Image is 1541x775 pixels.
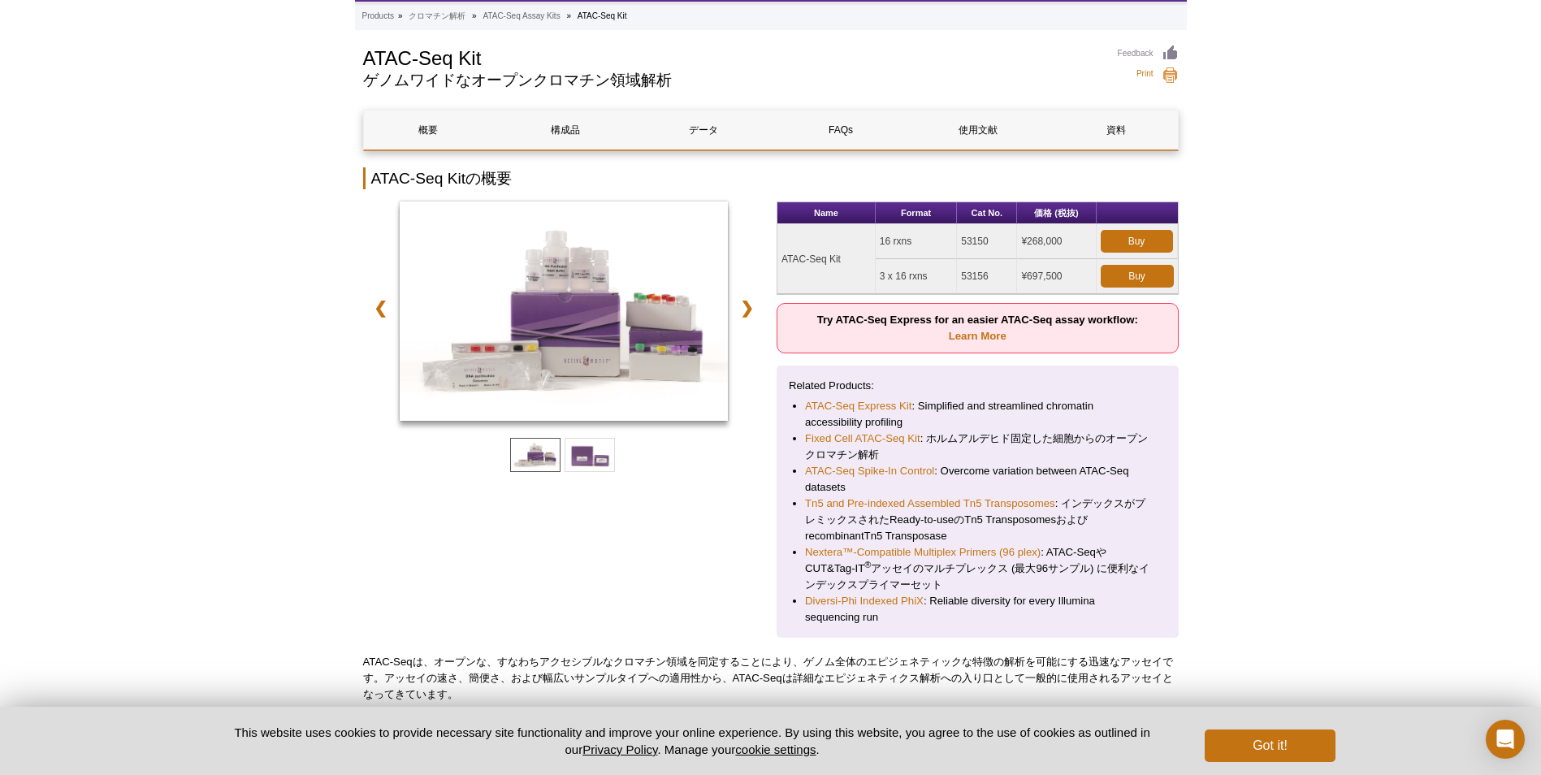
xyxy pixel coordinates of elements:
[789,378,1167,394] p: Related Products:
[776,110,905,149] a: FAQs
[398,11,403,20] li: »
[501,110,630,149] a: 構成品
[805,398,1150,431] li: : Simplified and streamlined chromatin accessibility profiling
[409,9,465,24] a: クロマチン解析
[914,110,1043,149] a: 使用文献
[864,560,871,569] sup: ®
[1118,45,1179,63] a: Feedback
[805,593,924,609] a: Diversi-Phi Indexed PhiX
[876,202,957,224] th: Format
[957,224,1017,259] td: 53150
[638,110,768,149] a: データ
[1486,720,1525,759] div: Open Intercom Messenger
[805,496,1055,512] a: Tn5 and Pre-indexed Assembled Tn5 Transposomes
[363,45,1102,69] h1: ATAC-Seq Kit
[1017,202,1096,224] th: 価格 (税抜)
[876,259,957,294] td: 3 x 16 rxns
[1205,730,1335,762] button: Got it!
[805,496,1150,544] li: : インデックスがプレミックスされたReady-to-useのTn5 TransposomesおよびrecombinantTn5 Transposase
[729,289,764,327] a: ❯
[777,224,876,294] td: ATAC-Seq Kit
[817,314,1138,342] strong: Try ATAC-Seq Express for an easier ATAC-Seq assay workflow:
[363,167,1179,189] h2: ATAC-Seq Kitの概要
[805,593,1150,626] li: : Reliable diversity for every Illumina sequencing run
[805,398,911,414] a: ATAC-Seq Express Kit
[1118,67,1179,84] a: Print
[364,110,493,149] a: 概要
[805,544,1041,561] a: Nextera™-Compatible Multiplex Primers (96 plex)
[1101,265,1174,288] a: Buy
[363,654,1179,703] p: ATAC-Seqは、オープンな、すなわちアクセシブルなクロマチン領域を同定することにより、ゲノム全体のエピジェネティックな特徴の解析を可能にする迅速なアッセイです。アッセイの速さ、簡便さ、および...
[1051,110,1180,149] a: 資料
[805,431,920,447] a: Fixed Cell ATAC-Seq Kit
[805,463,934,479] a: ATAC-Seq Spike-In Control
[805,544,1150,593] li: : ATAC-SeqやCUT&Tag-IT アッセイのマルチプレックス (最大96サンプル) に便利なインデックスプライマーセット
[876,224,957,259] td: 16 rxns
[400,201,729,426] a: ATAC-Seq Kit
[805,431,1150,463] li: : ホルムアルデヒド固定した細胞からのオープンクロマチン解析
[957,202,1017,224] th: Cat No.
[1101,230,1173,253] a: Buy
[400,201,729,421] img: ATAC-Seq Kit
[1017,259,1096,294] td: ¥697,500
[777,202,876,224] th: Name
[206,724,1179,758] p: This website uses cookies to provide necessary site functionality and improve your online experie...
[472,11,477,20] li: »
[582,743,657,756] a: Privacy Policy
[483,9,560,24] a: ATAC-Seq Assay Kits
[363,289,398,327] a: ❮
[363,73,1102,88] h2: ゲノムワイドなオープンクロマチン領域解析
[805,463,1150,496] li: : Overcome variation between ATAC-Seq datasets
[1017,224,1096,259] td: ¥268,000
[957,259,1017,294] td: 53156
[362,9,394,24] a: Products
[949,330,1006,342] a: Learn More
[566,11,571,20] li: »
[578,11,627,20] li: ATAC-Seq Kit
[735,743,816,756] button: cookie settings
